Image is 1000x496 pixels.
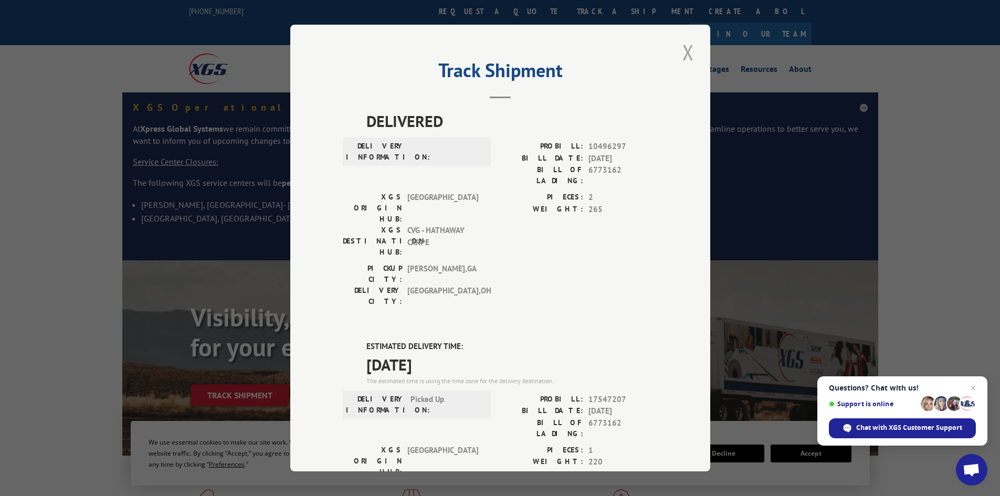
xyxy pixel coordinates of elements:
span: 220 [588,456,658,468]
span: [GEOGRAPHIC_DATA] , OH [407,285,478,307]
span: 265 [588,204,658,216]
span: Picked Up [410,394,481,416]
label: WEIGHT: [500,456,583,468]
span: [DATE] [366,353,658,376]
span: 10496297 [588,141,658,153]
span: [GEOGRAPHIC_DATA] [407,445,478,478]
label: PIECES: [500,445,583,457]
span: Questions? Chat with us! [829,384,976,392]
label: DELIVERY INFORMATION: [346,141,405,163]
label: BILL OF LADING: [500,417,583,439]
label: PIECES: [500,192,583,204]
span: Support is online [829,400,917,408]
button: Close modal [679,38,697,67]
label: DELIVERY CITY: [343,285,402,307]
span: [DATE] [588,153,658,165]
label: ESTIMATED DELIVERY TIME: [366,341,658,353]
label: DELIVERY INFORMATION: [346,394,405,416]
label: BILL DATE: [500,153,583,165]
label: WEIGHT: [500,204,583,216]
span: 6773162 [588,164,658,186]
label: XGS ORIGIN HUB: [343,445,402,478]
label: PICKUP CITY: [343,263,402,285]
span: CVG - HATHAWAY CARPE [407,225,478,258]
span: 17547207 [588,394,658,406]
span: [PERSON_NAME] , GA [407,263,478,285]
label: PROBILL: [500,141,583,153]
span: [GEOGRAPHIC_DATA] [407,192,478,225]
h2: Track Shipment [343,63,658,83]
label: XGS ORIGIN HUB: [343,192,402,225]
label: BILL OF LADING: [500,164,583,186]
span: Chat with XGS Customer Support [829,418,976,438]
span: 2 [588,192,658,204]
span: 6773162 [588,417,658,439]
span: 1 [588,445,658,457]
span: DELIVERED [366,109,658,133]
label: XGS DESTINATION HUB: [343,225,402,258]
a: Open chat [956,454,987,486]
div: The estimated time is using the time zone for the delivery destination. [366,376,658,386]
span: [DATE] [588,405,658,417]
span: Chat with XGS Customer Support [856,423,962,432]
label: PROBILL: [500,394,583,406]
label: BILL DATE: [500,405,583,417]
